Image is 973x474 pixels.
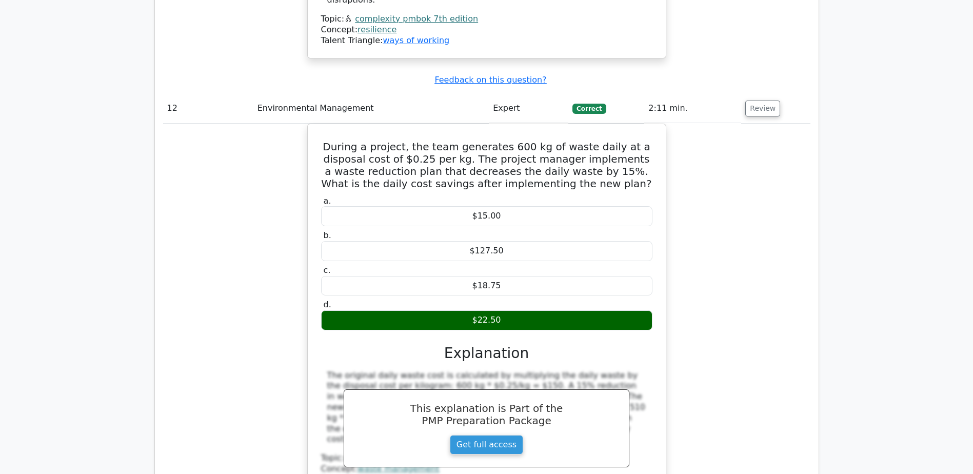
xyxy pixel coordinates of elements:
button: Review [745,101,780,116]
span: Correct [572,104,606,114]
div: The original daily waste cost is calculated by multiplying the daily waste by the disposal cost p... [327,370,646,445]
span: d. [324,300,331,309]
span: c. [324,265,331,275]
div: $127.50 [321,241,652,261]
a: ways of working [383,35,449,45]
span: a. [324,196,331,206]
div: $15.00 [321,206,652,226]
h5: During a project, the team generates 600 kg of waste daily at a disposal cost of $0.25 per kg. Th... [320,141,653,190]
div: Talent Triangle: [321,14,652,46]
div: $18.75 [321,276,652,296]
a: waste management [358,464,440,473]
div: Topic: [321,453,652,464]
a: complexity pmbok 7th edition [355,14,478,24]
div: $22.50 [321,310,652,330]
a: Get full access [450,435,523,455]
td: Environmental Management [253,94,489,123]
div: Concept: [321,25,652,35]
a: resilience [358,25,396,34]
a: Feedback on this question? [434,75,546,85]
td: 12 [163,94,253,123]
span: b. [324,230,331,240]
div: Topic: [321,14,652,25]
td: Expert [489,94,568,123]
td: 2:11 min. [644,94,741,123]
h3: Explanation [327,345,646,362]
